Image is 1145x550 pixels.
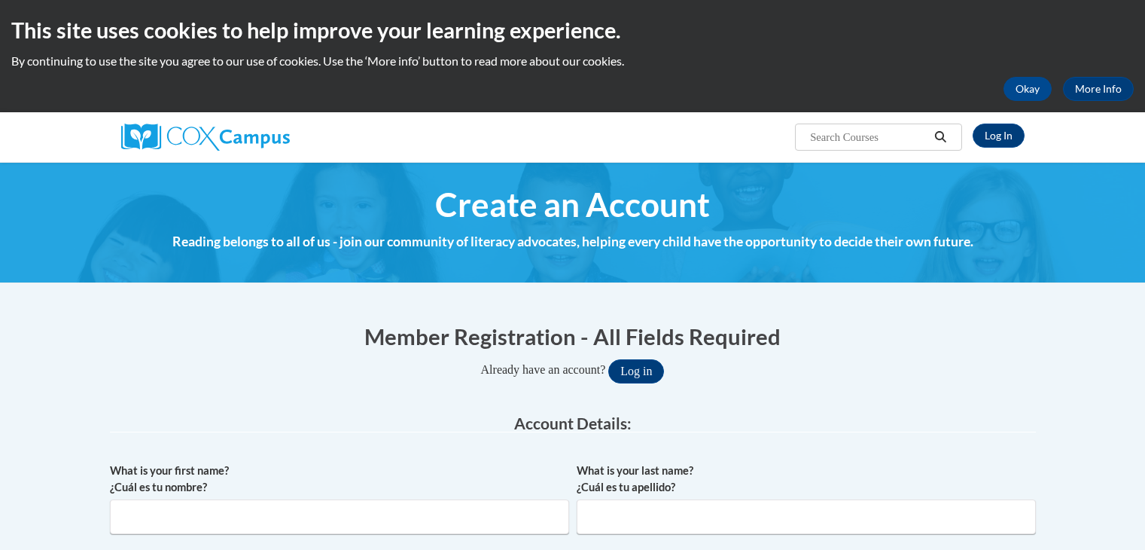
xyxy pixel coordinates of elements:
[929,128,952,146] button: Search
[11,15,1134,45] h2: This site uses cookies to help improve your learning experience.
[973,124,1025,148] a: Log In
[110,500,569,534] input: Metadata input
[514,414,632,432] span: Account Details:
[110,232,1036,252] h4: Reading belongs to all of us - join our community of literacy advocates, helping every child have...
[481,363,606,376] span: Already have an account?
[608,359,664,383] button: Log in
[577,463,1036,496] label: What is your last name? ¿Cuál es tu apellido?
[809,128,929,146] input: Search Courses
[121,124,290,151] img: Cox Campus
[1063,77,1134,101] a: More Info
[11,53,1134,69] p: By continuing to use the site you agree to our use of cookies. Use the ‘More info’ button to read...
[435,185,710,225] span: Create an Account
[110,321,1036,352] h1: Member Registration - All Fields Required
[577,500,1036,534] input: Metadata input
[1003,77,1052,101] button: Okay
[110,463,569,496] label: What is your first name? ¿Cuál es tu nombre?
